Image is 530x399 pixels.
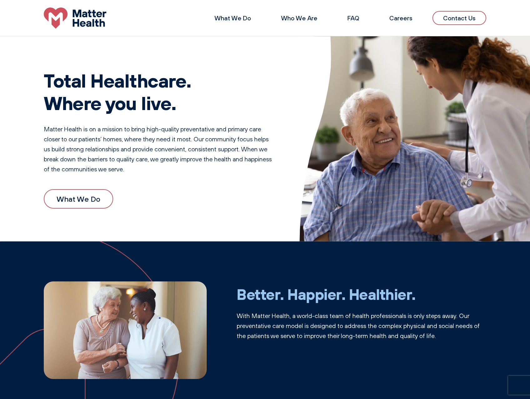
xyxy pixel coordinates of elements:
h2: Better. Happier. Healthier. [237,285,486,303]
h1: Total Healthcare. Where you live. [44,69,275,114]
a: What We Do [215,14,251,22]
p: With Matter Health, a world-class team of health professionals is only steps away. Our preventati... [237,311,486,341]
a: FAQ [347,14,359,22]
a: What We Do [44,189,113,209]
a: Contact Us [432,11,486,25]
a: Who We Are [281,14,317,22]
a: Careers [389,14,412,22]
p: Matter Health is on a mission to bring high-quality preventative and primary care closer to our p... [44,124,275,174]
